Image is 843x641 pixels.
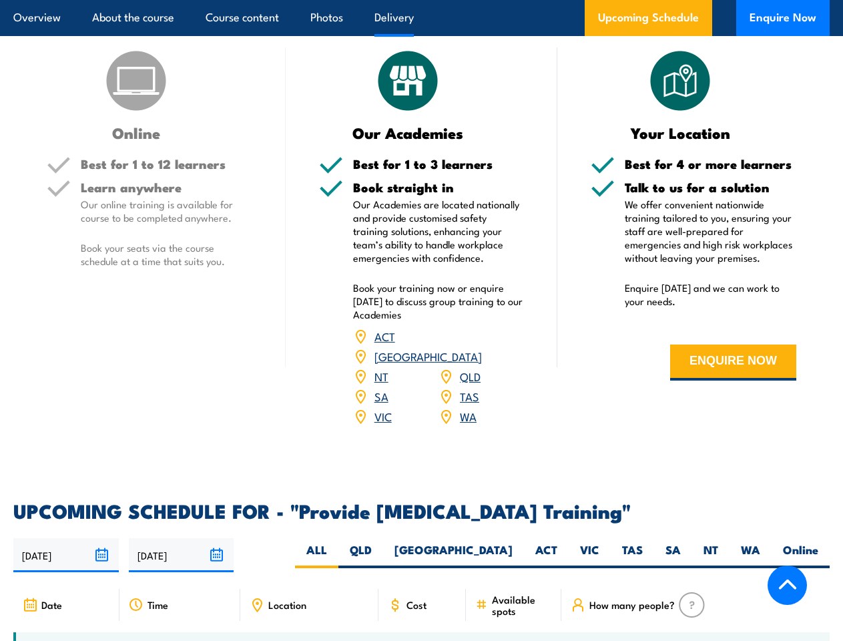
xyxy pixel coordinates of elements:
a: SA [374,388,388,404]
h5: Best for 1 to 12 learners [81,158,252,170]
label: ACT [524,542,569,568]
a: ACT [374,328,395,344]
p: Enquire [DATE] and we can work to your needs. [625,281,796,308]
h5: Best for 1 to 3 learners [353,158,525,170]
a: QLD [460,368,481,384]
label: NT [692,542,730,568]
h5: Talk to us for a solution [625,181,796,194]
h5: Book straight in [353,181,525,194]
a: [GEOGRAPHIC_DATA] [374,348,482,364]
label: TAS [611,542,654,568]
a: VIC [374,408,392,424]
button: ENQUIRE NOW [670,345,796,381]
label: SA [654,542,692,568]
p: Our online training is available for course to be completed anywhere. [81,198,252,224]
a: TAS [460,388,479,404]
span: Time [148,599,168,610]
p: Book your seats via the course schedule at a time that suits you. [81,241,252,268]
p: We offer convenient nationwide training tailored to you, ensuring your staff are well-prepared fo... [625,198,796,264]
h3: Our Academies [319,125,498,140]
h5: Learn anywhere [81,181,252,194]
span: Location [268,599,306,610]
input: To date [129,538,234,572]
label: Online [772,542,830,568]
p: Book your training now or enquire [DATE] to discuss group training to our Academies [353,281,525,321]
label: ALL [295,542,338,568]
a: WA [460,408,477,424]
h3: Online [47,125,226,140]
h3: Your Location [591,125,770,140]
h5: Best for 4 or more learners [625,158,796,170]
h2: UPCOMING SCHEDULE FOR - "Provide [MEDICAL_DATA] Training" [13,501,830,519]
a: NT [374,368,388,384]
span: Cost [406,599,427,610]
span: Date [41,599,62,610]
span: How many people? [589,599,675,610]
span: Available spots [492,594,552,616]
label: VIC [569,542,611,568]
label: [GEOGRAPHIC_DATA] [383,542,524,568]
input: From date [13,538,119,572]
p: Our Academies are located nationally and provide customised safety training solutions, enhancing ... [353,198,525,264]
label: WA [730,542,772,568]
label: QLD [338,542,383,568]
